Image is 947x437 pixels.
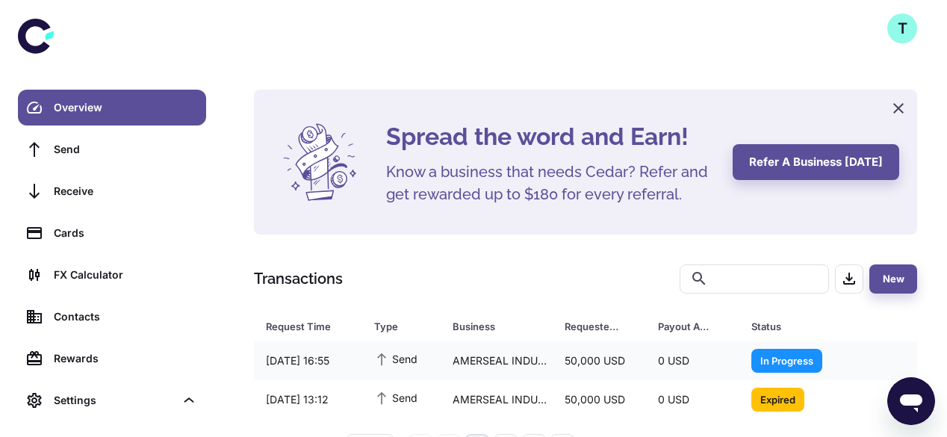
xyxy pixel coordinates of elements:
span: Type [374,316,435,337]
div: [DATE] 13:12 [254,385,362,414]
div: Status [751,316,845,337]
span: Payout Amount [658,316,733,337]
span: In Progress [751,353,822,368]
div: AMERSEAL INDUSTRIAL SDN BHD [441,385,553,414]
div: 0 USD [646,385,739,414]
div: [DATE] 16:55 [254,347,362,375]
div: AMERSEAL INDUSTRIAL SDN BHD [441,347,553,375]
div: 0 USD [646,347,739,375]
a: Cards [18,215,206,251]
a: Contacts [18,299,206,335]
div: Payout Amount [658,316,714,337]
div: Receive [54,183,197,199]
a: FX Calculator [18,257,206,293]
span: Send [374,389,417,406]
h5: Know a business that needs Cedar? Refer and get rewarded up to $180 for every referral. [386,161,715,205]
a: Receive [18,173,206,209]
div: Rewards [54,350,197,367]
div: Contacts [54,309,197,325]
div: Settings [54,392,175,409]
div: Request Time [266,316,337,337]
span: Send [374,350,417,367]
div: Cards [54,225,197,241]
iframe: Button to launch messaging window [887,377,935,425]
div: FX Calculator [54,267,197,283]
span: Status [751,316,864,337]
span: Request Time [266,316,356,337]
button: Refer a business [DATE] [733,144,899,180]
h4: Spread the word and Earn! [386,119,715,155]
div: Send [54,141,197,158]
a: Send [18,131,206,167]
div: 50,000 USD [553,385,646,414]
h1: Transactions [254,267,343,290]
div: 50,000 USD [553,347,646,375]
button: T [887,13,917,43]
a: Overview [18,90,206,125]
div: Overview [54,99,197,116]
div: Requested Amount [565,316,621,337]
div: Settings [18,382,206,418]
span: Expired [751,391,804,406]
div: Type [374,316,415,337]
span: Requested Amount [565,316,640,337]
button: New [869,264,917,294]
a: Rewards [18,341,206,376]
